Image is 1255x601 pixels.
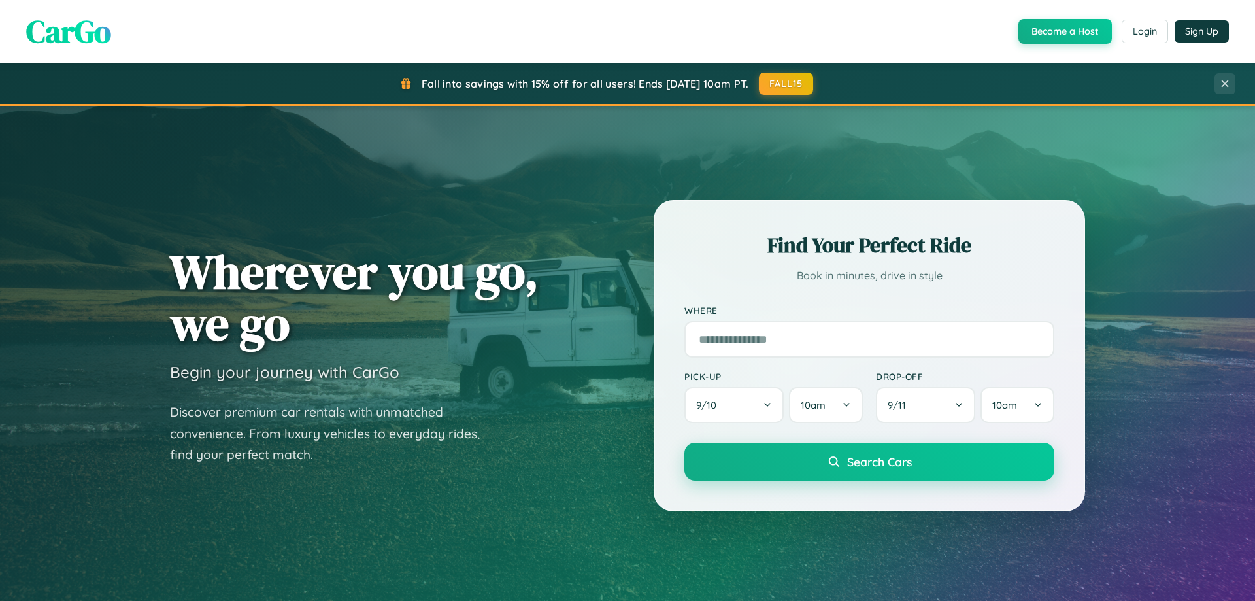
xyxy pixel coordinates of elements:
[847,455,912,469] span: Search Cars
[684,371,863,382] label: Pick-up
[1018,19,1112,44] button: Become a Host
[26,10,111,53] span: CarGo
[801,399,826,411] span: 10am
[1122,20,1168,43] button: Login
[876,387,975,423] button: 9/11
[684,443,1054,481] button: Search Cars
[684,231,1054,260] h2: Find Your Perfect Ride
[684,305,1054,316] label: Where
[170,246,539,349] h1: Wherever you go, we go
[980,387,1054,423] button: 10am
[1175,20,1229,43] button: Sign Up
[422,77,749,90] span: Fall into savings with 15% off for all users! Ends [DATE] 10am PT.
[789,387,863,423] button: 10am
[170,402,497,466] p: Discover premium car rentals with unmatched convenience. From luxury vehicles to everyday rides, ...
[888,399,912,411] span: 9 / 11
[684,266,1054,285] p: Book in minutes, drive in style
[759,73,814,95] button: FALL15
[876,371,1054,382] label: Drop-off
[684,387,784,423] button: 9/10
[696,399,723,411] span: 9 / 10
[992,399,1017,411] span: 10am
[170,362,399,382] h3: Begin your journey with CarGo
